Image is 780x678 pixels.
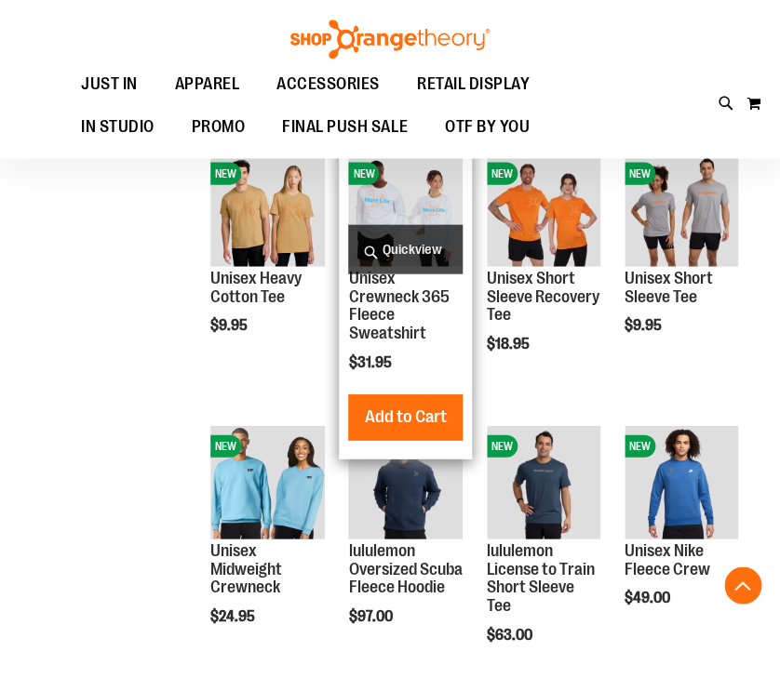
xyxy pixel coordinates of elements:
a: Unisex Short Sleeve Recovery TeeNEW [487,153,600,269]
img: Unisex Nike Fleece Crew [625,425,738,538]
a: Unisex Crewneck 365 Fleece SweatshirtNEW [348,153,462,269]
span: $24.95 [210,607,258,624]
a: Quickview [348,224,462,273]
a: ACCESSORIES [258,63,398,106]
span: $63.00 [487,626,535,643]
span: NEW [487,434,518,457]
img: Shop Orangetheory [288,20,492,59]
img: Unisex Heavy Cotton Tee [210,153,324,266]
span: NEW [625,162,655,184]
span: IN STUDIO [81,106,155,148]
span: FINAL PUSH SALE [282,106,408,148]
div: product [339,416,471,672]
a: Unisex Midweight Crewneck [210,540,282,596]
span: NEW [348,162,379,184]
button: Back To Top [724,566,761,604]
span: APPAREL [175,63,240,105]
span: $49.00 [625,589,673,605]
a: Unisex Nike Fleece Crew [625,540,710,578]
span: PROMO [192,106,246,148]
div: product [201,143,333,381]
a: PROMO [173,106,264,149]
img: lululemon License to Train Short Sleeve Tee [487,425,600,538]
a: Unisex Midweight CrewneckNEW [210,425,324,541]
span: OTF BY YOU [445,106,530,148]
span: $9.95 [210,316,250,333]
a: APPAREL [156,63,259,106]
a: IN STUDIO [62,106,173,149]
a: OTF BY YOU [426,106,548,149]
button: Add to Cart [303,393,508,440]
img: Unisex Crewneck 365 Fleece Sweatshirt [348,153,462,266]
span: $31.95 [348,353,394,370]
a: JUST IN [62,63,156,105]
a: Unisex Short Sleeve Tee [625,268,713,305]
span: $18.95 [487,335,532,352]
span: NEW [487,162,518,184]
span: RETAIL DISPLAY [417,63,530,105]
span: $97.00 [348,607,395,624]
span: $9.95 [625,316,665,333]
a: lululemon License to Train Short Sleeve Tee [487,540,595,614]
a: Unisex Short Sleeve TeeNEW [625,153,738,269]
img: Unisex Midweight Crewneck [210,425,324,538]
span: ACCESSORIES [276,63,380,105]
a: FINAL PUSH SALE [263,106,426,149]
a: Unisex Short Sleeve Recovery Tee [487,268,599,324]
span: NEW [210,162,241,184]
div: product [201,416,333,672]
div: product [615,143,747,381]
a: lululemon Oversized Scuba Fleece Hoodie [348,540,462,596]
div: product [477,143,610,400]
div: product [615,416,747,654]
img: Unisex Short Sleeve Tee [625,153,738,266]
a: lululemon Oversized Scuba Fleece HoodieNEW [348,425,462,541]
img: lululemon Oversized Scuba Fleece Hoodie [348,425,462,538]
a: Unisex Crewneck 365 Fleece Sweatshirt [348,268,449,341]
span: NEW [625,434,655,457]
img: Unisex Short Sleeve Recovery Tee [487,153,600,266]
a: lululemon License to Train Short Sleeve TeeNEW [487,425,600,541]
a: Unisex Nike Fleece CrewNEW [625,425,738,541]
a: RETAIL DISPLAY [398,63,548,106]
div: product [339,143,471,459]
span: JUST IN [81,63,138,105]
span: Add to Cart [365,405,447,426]
a: Unisex Heavy Cotton Tee [210,268,302,305]
span: NEW [210,434,241,457]
a: Unisex Heavy Cotton TeeNEW [210,153,324,269]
